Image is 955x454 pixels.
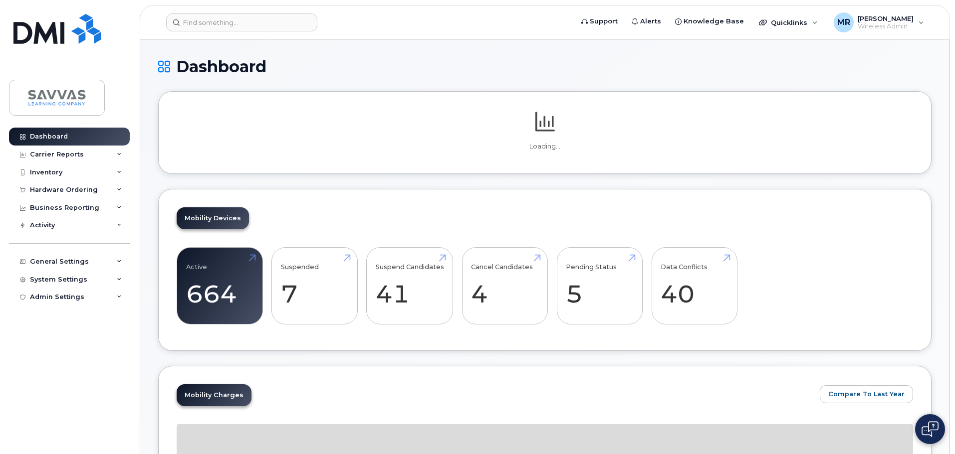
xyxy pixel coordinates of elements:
a: Mobility Devices [177,207,249,229]
a: Active 664 [186,253,253,319]
a: Suspend Candidates 41 [376,253,444,319]
a: Mobility Charges [177,384,251,406]
p: Loading... [177,142,913,151]
a: Pending Status 5 [566,253,633,319]
img: Open chat [922,421,939,437]
span: Compare To Last Year [828,389,905,399]
button: Compare To Last Year [820,385,913,403]
a: Data Conflicts 40 [661,253,728,319]
a: Cancel Candidates 4 [471,253,538,319]
h1: Dashboard [158,58,932,75]
a: Suspended 7 [281,253,348,319]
